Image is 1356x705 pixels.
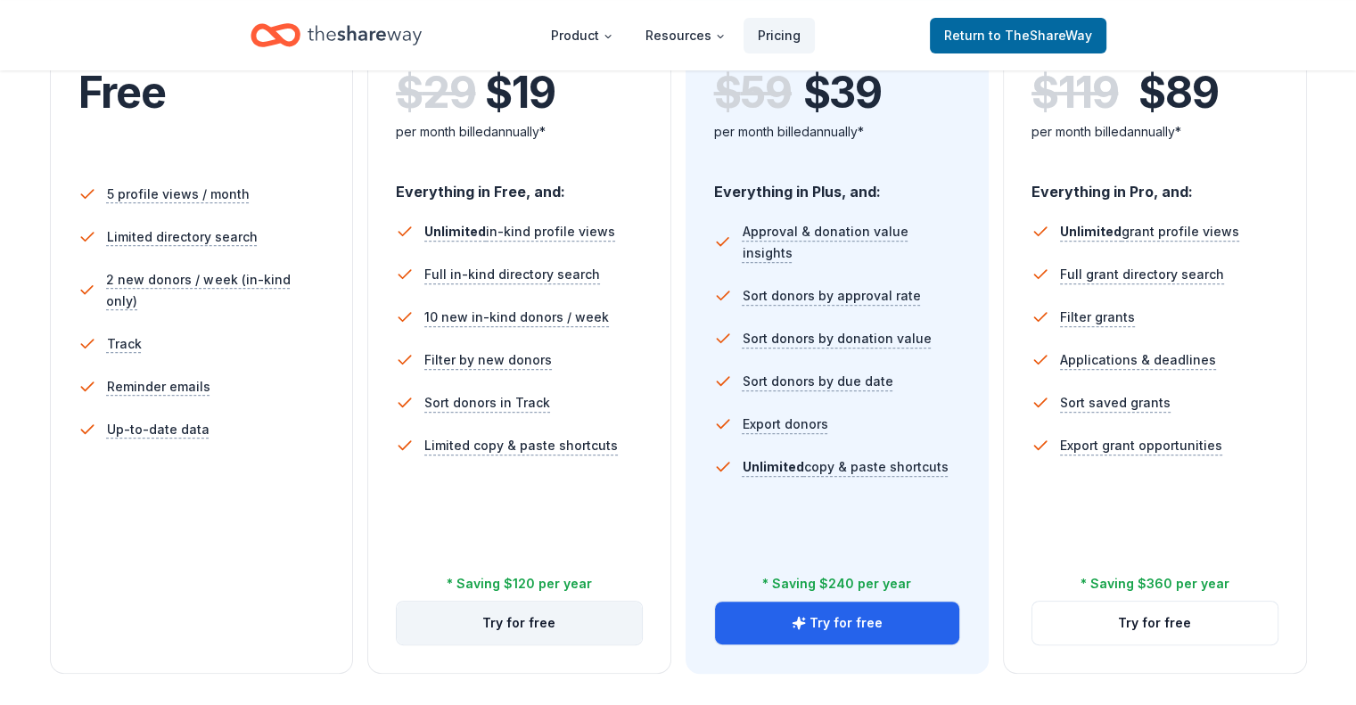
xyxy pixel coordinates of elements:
[1060,349,1216,371] span: Applications & deadlines
[251,14,422,56] a: Home
[631,18,740,53] button: Resources
[742,221,960,264] span: Approval & donation value insights
[537,18,628,53] button: Product
[715,602,960,644] button: Try for free
[424,307,609,328] span: 10 new in-kind donors / week
[1032,602,1278,644] button: Try for free
[424,349,552,371] span: Filter by new donors
[1060,224,1239,239] span: grant profile views
[1081,573,1229,594] div: * Saving $360 per year
[743,285,921,307] span: Sort donors by approval rate
[1060,264,1224,285] span: Full grant directory search
[1031,166,1278,203] div: Everything in Pro, and:
[78,66,166,119] span: Free
[1060,224,1122,239] span: Unlimited
[1060,392,1171,414] span: Sort saved grants
[106,269,325,312] span: 2 new donors / week (in-kind only)
[743,459,949,474] span: copy & paste shortcuts
[447,573,592,594] div: * Saving $120 per year
[396,166,643,203] div: Everything in Free, and:
[485,68,555,118] span: $ 19
[107,184,250,205] span: 5 profile views / month
[107,376,210,398] span: Reminder emails
[714,166,961,203] div: Everything in Plus, and:
[1060,435,1222,456] span: Export grant opportunities
[762,573,911,594] div: * Saving $240 per year
[107,226,258,248] span: Limited directory search
[1138,68,1218,118] span: $ 89
[744,18,815,53] a: Pricing
[424,392,550,414] span: Sort donors in Track
[1031,121,1278,143] div: per month billed annually*
[424,224,486,239] span: Unlimited
[714,121,961,143] div: per month billed annually*
[989,28,1092,43] span: to TheShareWay
[743,414,828,435] span: Export donors
[397,602,642,644] button: Try for free
[944,25,1092,46] span: Return
[537,14,815,56] nav: Main
[803,68,882,118] span: $ 39
[743,371,893,392] span: Sort donors by due date
[743,328,932,349] span: Sort donors by donation value
[107,333,142,355] span: Track
[1060,307,1135,328] span: Filter grants
[424,224,615,239] span: in-kind profile views
[396,121,643,143] div: per month billed annually*
[743,459,804,474] span: Unlimited
[424,435,618,456] span: Limited copy & paste shortcuts
[424,264,600,285] span: Full in-kind directory search
[930,18,1106,53] a: Returnto TheShareWay
[107,419,210,440] span: Up-to-date data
